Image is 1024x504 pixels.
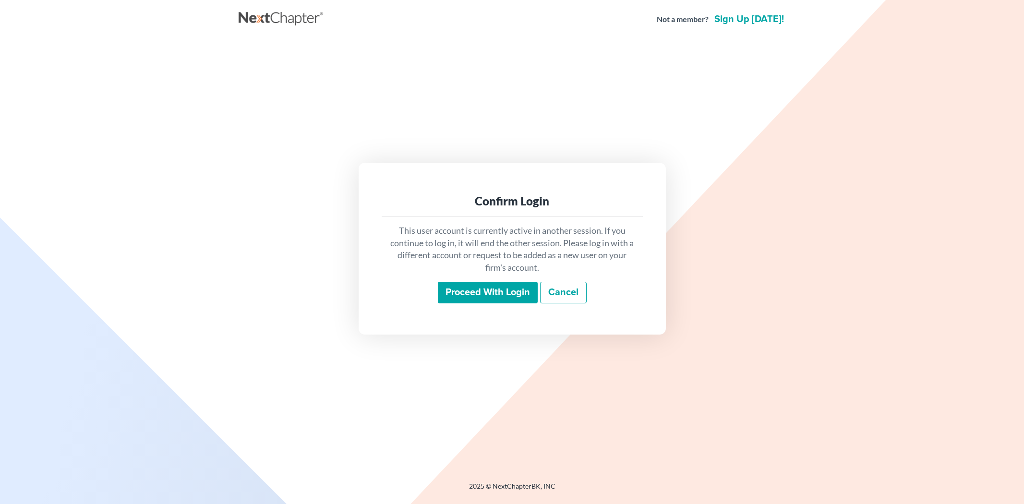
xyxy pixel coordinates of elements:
[540,282,587,304] a: Cancel
[438,282,538,304] input: Proceed with login
[712,14,786,24] a: Sign up [DATE]!
[657,14,709,25] strong: Not a member?
[239,481,786,499] div: 2025 © NextChapterBK, INC
[389,193,635,209] div: Confirm Login
[389,225,635,274] p: This user account is currently active in another session. If you continue to log in, it will end ...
